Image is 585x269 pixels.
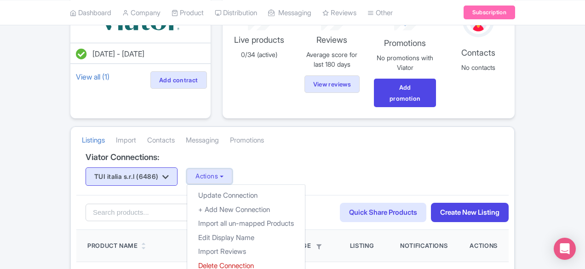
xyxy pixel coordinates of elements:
[301,50,363,69] p: Average score for last 180 days
[301,34,363,46] p: Reviews
[554,238,576,260] div: Open Intercom Messenger
[86,167,178,186] button: TUI italia s.r.l (6486)
[459,230,509,262] th: Actions
[187,169,232,184] button: Actions
[374,53,436,72] p: No promotions with Viator
[228,50,290,59] p: 0/34 (active)
[287,241,328,251] div: Stage
[431,203,509,223] a: Create New Listing
[339,230,389,262] th: Listing
[187,245,305,259] a: Import Reviews
[187,231,305,245] a: Edit Display Name
[316,244,321,249] i: Filter by stage
[340,203,426,223] a: Quick Share Products
[116,128,136,153] a: Import
[82,128,105,153] a: Listings
[304,75,360,93] a: View reviews
[230,128,264,153] a: Promotions
[186,128,219,153] a: Messaging
[187,189,305,203] a: Update Connection
[150,71,207,89] a: Add contract
[187,203,305,217] a: + Add New Connection
[92,49,144,58] span: [DATE] - [DATE]
[447,46,509,59] p: Contacts
[87,241,138,251] div: Product Name
[147,128,175,153] a: Contacts
[86,204,239,221] input: Search products...
[389,230,459,262] th: Notifications
[374,79,436,107] a: Add promotion
[464,6,515,19] a: Subscription
[86,153,499,162] h4: Viator Connections:
[228,34,290,46] p: Live products
[74,70,111,83] a: View all (1)
[374,37,436,49] p: Promotions
[187,217,305,231] a: Import all un-mapped Products
[447,63,509,72] p: No contacts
